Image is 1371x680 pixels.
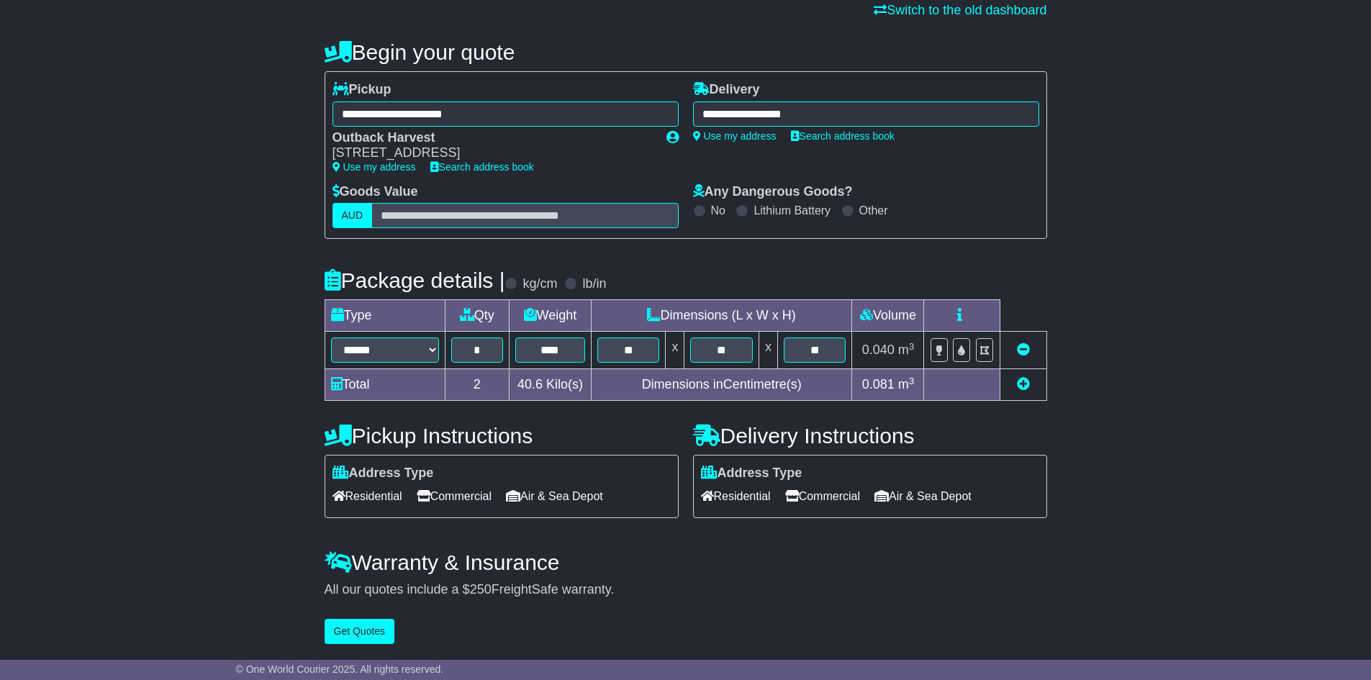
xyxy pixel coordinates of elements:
span: Residential [332,485,402,507]
span: Air & Sea Depot [874,485,972,507]
label: Delivery [693,82,760,98]
td: Type [325,300,445,332]
label: Any Dangerous Goods? [693,184,853,200]
span: 250 [470,582,492,597]
a: Switch to the old dashboard [874,3,1046,17]
div: [STREET_ADDRESS] [332,145,652,161]
span: m [898,343,915,357]
td: Dimensions in Centimetre(s) [591,369,852,401]
h4: Pickup Instructions [325,424,679,448]
a: Remove this item [1017,343,1030,357]
td: x [759,332,777,369]
td: Total [325,369,445,401]
span: m [898,377,915,391]
span: © One World Courier 2025. All rights reserved. [236,663,444,675]
a: Use my address [332,161,416,173]
h4: Begin your quote [325,40,1047,64]
span: 0.081 [862,377,895,391]
span: Commercial [417,485,492,507]
h4: Warranty & Insurance [325,550,1047,574]
div: Outback Harvest [332,130,652,146]
label: Goods Value [332,184,418,200]
button: Get Quotes [325,619,395,644]
td: Kilo(s) [509,369,591,401]
label: Lithium Battery [754,204,831,217]
a: Use my address [693,130,777,142]
h4: Delivery Instructions [693,424,1047,448]
label: lb/in [582,276,606,292]
span: Commercial [785,485,860,507]
a: Search address book [791,130,895,142]
span: 40.6 [517,377,543,391]
span: Residential [701,485,771,507]
div: All our quotes include a $ FreightSafe warranty. [325,582,1047,598]
td: Weight [509,300,591,332]
label: No [711,204,725,217]
td: Dimensions (L x W x H) [591,300,852,332]
sup: 3 [909,341,915,352]
a: Search address book [430,161,534,173]
label: Other [859,204,888,217]
h4: Package details | [325,268,505,292]
span: Air & Sea Depot [506,485,603,507]
a: Add new item [1017,377,1030,391]
sup: 3 [909,376,915,386]
td: x [666,332,684,369]
td: Volume [852,300,924,332]
label: Address Type [701,466,802,481]
span: 0.040 [862,343,895,357]
label: Pickup [332,82,392,98]
td: 2 [445,369,509,401]
label: AUD [332,203,373,228]
label: kg/cm [522,276,557,292]
td: Qty [445,300,509,332]
label: Address Type [332,466,434,481]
